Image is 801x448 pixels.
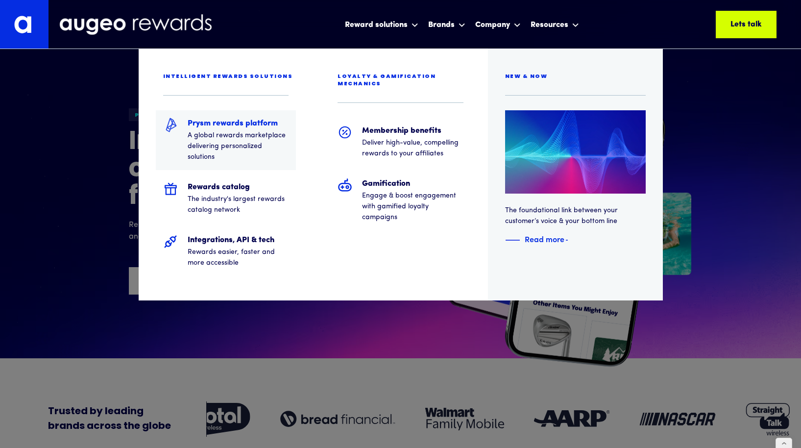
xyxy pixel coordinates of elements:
[188,181,289,193] h5: Rewards catalog
[188,247,289,269] p: Rewards easier, faster and more accessible
[473,11,523,37] div: Company
[330,171,471,230] a: GamificationEngage & boost engagement with gamified loyalty campaigns
[330,118,471,167] a: Membership benefitsDeliver high-value, compelling rewards to your affiliates
[188,194,289,216] p: The industry's largest rewards catalog network
[362,138,463,159] p: Deliver high-value, compelling rewards to your affiliates
[565,234,580,246] img: Blue text arrow
[345,19,408,31] div: Reward solutions
[362,125,463,137] h5: Membership benefits
[342,11,421,37] div: Reward solutions
[362,191,463,223] p: Engage & boost engagement with gamified loyalty campaigns
[716,11,777,38] a: Lets talk
[338,73,471,88] div: Loyalty & gamification mechanics
[475,19,510,31] div: Company
[188,130,289,163] p: A global rewards marketplace delivering personalized solutions
[156,174,296,223] a: Rewards catalogThe industry's largest rewards catalog network
[528,11,582,37] div: Resources
[426,11,468,37] div: Brands
[188,234,289,246] h5: Integrations, API & tech
[163,73,293,80] div: Intelligent rewards solutions
[505,205,646,227] p: The foundational link between your customer’s voice & your bottom line
[505,110,646,246] a: The foundational link between your customer’s voice & your bottom lineBlue decorative lineRead mo...
[428,19,455,31] div: Brands
[531,19,568,31] div: Resources
[156,110,296,170] a: Prysm rewards platformA global rewards marketplace delivering personalized solutions
[505,73,548,80] div: New & now
[505,234,520,246] img: Blue decorative line
[362,178,463,190] h5: Gamification
[188,118,289,129] h5: Prysm rewards platform
[525,233,564,245] div: Read more
[156,227,296,276] a: Integrations, API & techRewards easier, faster and more accessible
